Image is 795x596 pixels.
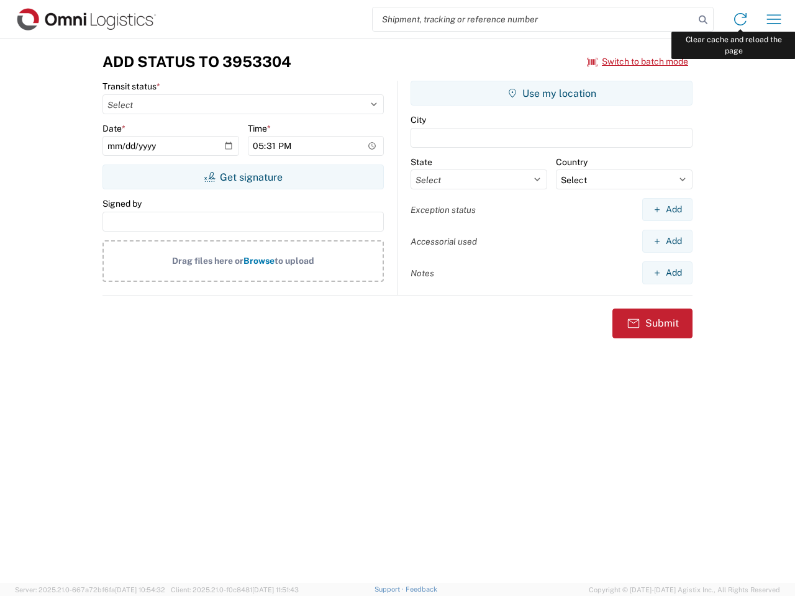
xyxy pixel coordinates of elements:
button: Add [642,230,693,253]
label: State [411,156,432,168]
button: Switch to batch mode [587,52,688,72]
button: Get signature [102,165,384,189]
span: Server: 2025.21.0-667a72bf6fa [15,586,165,594]
label: Signed by [102,198,142,209]
label: Exception status [411,204,476,215]
a: Support [375,585,406,593]
h3: Add Status to 3953304 [102,53,291,71]
span: Copyright © [DATE]-[DATE] Agistix Inc., All Rights Reserved [589,584,780,595]
label: Notes [411,268,434,279]
button: Submit [612,309,693,338]
input: Shipment, tracking or reference number [373,7,694,31]
label: Accessorial used [411,236,477,247]
label: Date [102,123,125,134]
label: Country [556,156,588,168]
span: Drag files here or [172,256,243,266]
span: Client: 2025.21.0-f0c8481 [171,586,299,594]
button: Add [642,198,693,221]
span: to upload [275,256,314,266]
a: Feedback [406,585,437,593]
span: [DATE] 11:51:43 [252,586,299,594]
label: Transit status [102,81,160,92]
label: City [411,114,426,125]
span: Browse [243,256,275,266]
button: Add [642,261,693,284]
span: [DATE] 10:54:32 [115,586,165,594]
button: Use my location [411,81,693,106]
label: Time [248,123,271,134]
